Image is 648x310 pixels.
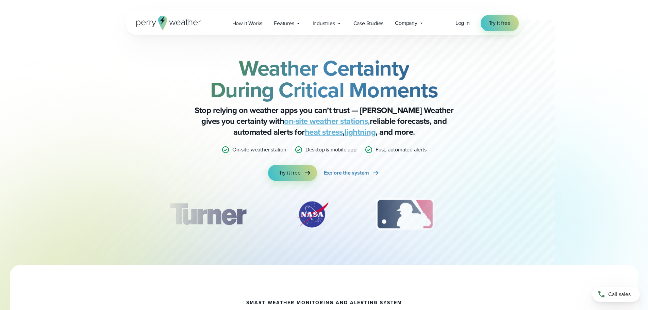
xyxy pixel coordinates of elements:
h1: smart weather monitoring and alerting system [246,300,402,306]
a: Try it free [268,165,317,181]
div: 2 of 12 [289,197,336,231]
p: On-site weather station [232,146,286,154]
a: lightning [345,126,376,138]
a: Explore the system [324,165,380,181]
span: Company [395,19,417,27]
img: PGA.svg [473,197,528,231]
a: How it Works [227,16,268,30]
span: Explore the system [324,169,369,177]
span: Case Studies [353,19,384,28]
img: NASA.svg [289,197,336,231]
img: Turner-Construction_1.svg [159,197,256,231]
div: 1 of 12 [159,197,256,231]
img: MLB.svg [369,197,441,231]
p: Stop relying on weather apps you can’t trust — [PERSON_NAME] Weather gives you certainty with rel... [188,105,460,137]
div: 3 of 12 [369,197,441,231]
a: Case Studies [348,16,389,30]
a: Call sales [592,287,640,302]
a: Log in [455,19,470,27]
a: Try it free [481,15,519,31]
span: Call sales [608,290,631,298]
span: How it Works [232,19,263,28]
div: slideshow [160,197,489,235]
span: Industries [313,19,335,28]
span: Features [274,19,294,28]
a: on-site weather stations, [284,115,370,127]
a: heat stress [305,126,343,138]
p: Fast, automated alerts [376,146,427,154]
p: Desktop & mobile app [305,146,356,154]
strong: Weather Certainty During Critical Moments [210,52,438,106]
div: 4 of 12 [473,197,528,231]
span: Try it free [489,19,511,27]
span: Try it free [279,169,301,177]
